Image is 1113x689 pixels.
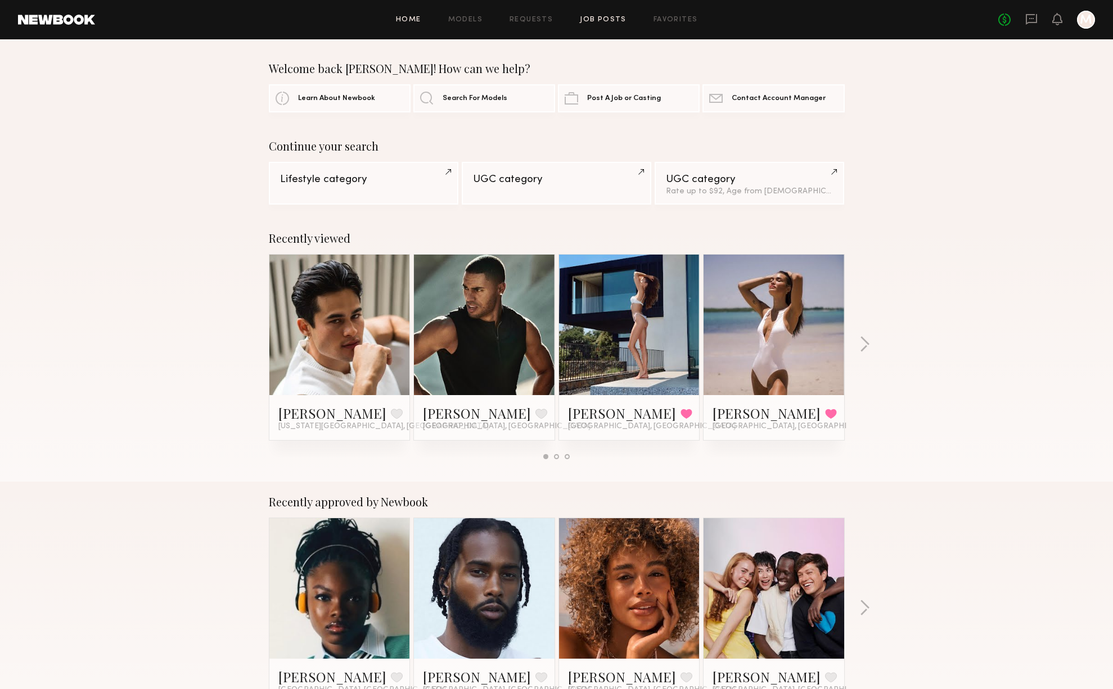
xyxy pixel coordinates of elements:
a: [PERSON_NAME] [568,668,676,686]
a: [PERSON_NAME] [713,404,821,422]
a: Learn About Newbook [269,84,411,112]
span: Search For Models [443,95,507,102]
div: Recently approved by Newbook [269,495,845,509]
a: [PERSON_NAME] [278,668,386,686]
span: [GEOGRAPHIC_DATA], [GEOGRAPHIC_DATA] [713,422,880,431]
a: M [1077,11,1095,29]
div: Rate up to $92, Age from [DEMOGRAPHIC_DATA]. [666,188,833,196]
a: [PERSON_NAME] [713,668,821,686]
a: Search For Models [413,84,555,112]
a: [PERSON_NAME] [568,404,676,422]
a: Requests [510,16,553,24]
span: [GEOGRAPHIC_DATA], [GEOGRAPHIC_DATA] [423,422,591,431]
a: Contact Account Manager [702,84,844,112]
span: [US_STATE][GEOGRAPHIC_DATA], [GEOGRAPHIC_DATA] [278,422,489,431]
a: Post A Job or Casting [558,84,700,112]
div: Lifestyle category [280,174,447,185]
a: Favorites [654,16,698,24]
a: [PERSON_NAME] [278,404,386,422]
a: [PERSON_NAME] [423,668,531,686]
span: Learn About Newbook [298,95,375,102]
div: Recently viewed [269,232,845,245]
div: UGC category [666,174,833,185]
span: Contact Account Manager [732,95,826,102]
span: [GEOGRAPHIC_DATA], [GEOGRAPHIC_DATA] [568,422,736,431]
a: UGC categoryRate up to $92, Age from [DEMOGRAPHIC_DATA]. [655,162,844,205]
div: UGC category [473,174,640,185]
div: Continue your search [269,139,845,153]
a: Models [448,16,483,24]
a: Lifestyle category [269,162,458,205]
span: Post A Job or Casting [587,95,661,102]
a: Home [396,16,421,24]
div: Welcome back [PERSON_NAME]! How can we help? [269,62,845,75]
a: Job Posts [580,16,627,24]
a: [PERSON_NAME] [423,404,531,422]
a: UGC category [462,162,651,205]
